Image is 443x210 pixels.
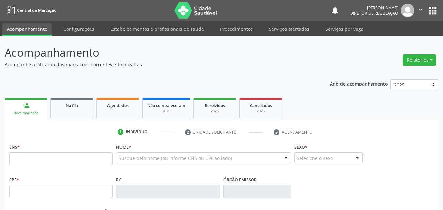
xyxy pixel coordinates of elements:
[403,54,436,66] button: Relatórios
[66,103,78,108] span: Na fila
[147,109,185,114] div: 2025
[414,4,427,17] button: 
[427,5,438,16] button: apps
[22,102,30,109] div: person_add
[106,23,209,35] a: Estabelecimentos e profissionais de saúde
[205,103,225,108] span: Resolvidos
[330,79,388,87] p: Ano de acompanhamento
[350,10,398,16] span: Diretor de regulação
[17,8,56,13] span: Central de Marcação
[331,6,340,15] button: notifications
[107,103,129,108] span: Agendados
[264,23,314,35] a: Serviços ofertados
[9,111,43,116] div: Nova marcação
[294,142,307,152] label: Sexo
[9,175,19,185] label: CPF
[59,23,99,35] a: Configurações
[223,175,257,185] label: Órgão emissor
[250,103,272,108] span: Cancelados
[126,129,148,135] div: Indivíduo
[5,45,308,61] p: Acompanhamento
[244,109,277,114] div: 2025
[321,23,368,35] a: Serviços por vaga
[118,155,232,162] span: Busque pelo nome (ou informe CNS ou CPF ao lado)
[401,4,414,17] img: img
[116,175,122,185] label: RG
[9,142,20,152] label: CNS
[350,5,398,10] div: [PERSON_NAME]
[215,23,257,35] a: Procedimentos
[2,23,52,36] a: Acompanhamento
[118,129,124,135] div: 1
[5,5,56,16] a: Central de Marcação
[297,155,333,162] span: Selecione o sexo
[5,61,308,68] p: Acompanhe a situação das marcações correntes e finalizadas
[417,6,424,13] i: 
[116,142,131,152] label: Nome
[198,109,231,114] div: 2025
[147,103,185,108] span: Não compareceram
